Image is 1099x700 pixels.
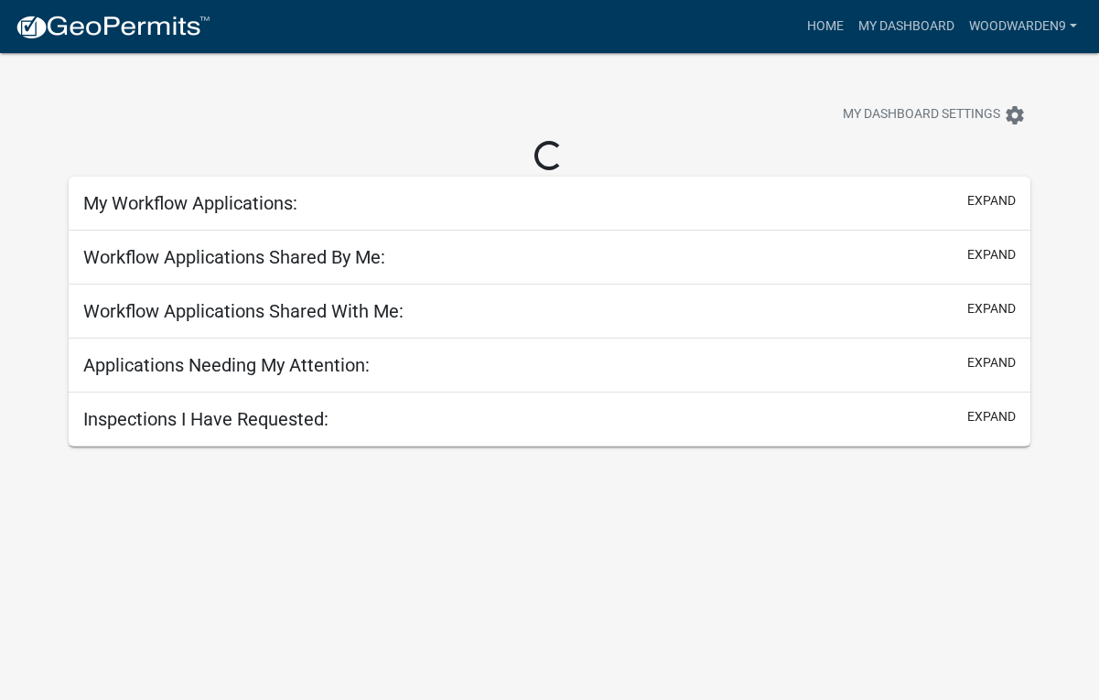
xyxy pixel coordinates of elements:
[828,97,1040,133] button: My Dashboard Settingssettings
[962,9,1084,44] a: woodwarden9
[967,407,1016,426] button: expand
[851,9,962,44] a: My Dashboard
[1004,104,1026,126] i: settings
[83,246,385,268] h5: Workflow Applications Shared By Me:
[967,245,1016,264] button: expand
[967,299,1016,318] button: expand
[843,104,1000,126] span: My Dashboard Settings
[83,192,297,214] h5: My Workflow Applications:
[83,408,329,430] h5: Inspections I Have Requested:
[800,9,851,44] a: Home
[83,300,404,322] h5: Workflow Applications Shared With Me:
[967,353,1016,372] button: expand
[967,191,1016,210] button: expand
[83,354,370,376] h5: Applications Needing My Attention:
